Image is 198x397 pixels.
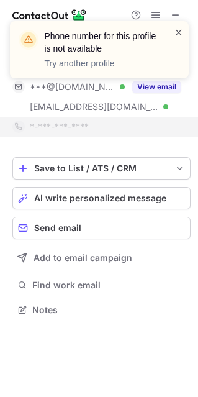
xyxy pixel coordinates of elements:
span: Add to email campaign [34,253,132,263]
header: Phone number for this profile is not available [45,30,159,55]
img: warning [19,30,38,50]
span: Find work email [32,280,186,291]
span: Send email [34,223,81,233]
img: ContactOut v5.3.10 [12,7,87,22]
button: save-profile-one-click [12,157,191,180]
span: [EMAIL_ADDRESS][DOMAIN_NAME] [30,101,159,112]
span: Notes [32,304,186,316]
button: Send email [12,217,191,239]
span: AI write personalized message [34,193,166,203]
p: Try another profile [45,57,159,70]
div: Save to List / ATS / CRM [34,163,169,173]
button: Notes [12,301,191,319]
button: AI write personalized message [12,187,191,209]
button: Find work email [12,276,191,294]
button: Add to email campaign [12,247,191,269]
